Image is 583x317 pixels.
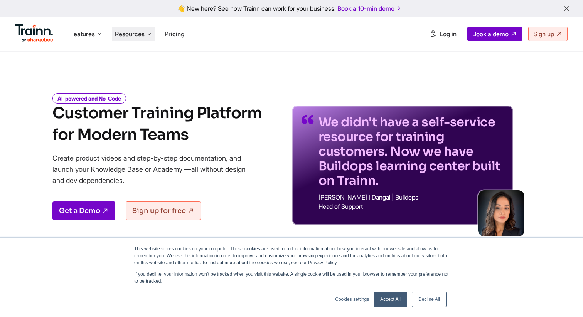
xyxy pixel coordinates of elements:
[52,93,126,104] i: AI-powered and No-Code
[52,153,257,186] p: Create product videos and step-by-step documentation, and launch your Knowledge Base or Academy —...
[15,24,53,43] img: Trainn Logo
[318,203,504,210] p: Head of Support
[318,194,504,200] p: [PERSON_NAME] I Dangal | Buildops
[425,27,461,41] a: Log in
[467,27,522,41] a: Book a demo
[440,30,457,38] span: Log in
[70,30,95,38] span: Features
[126,201,201,220] a: Sign up for free
[472,30,509,38] span: Book a demo
[115,30,145,38] span: Resources
[52,102,262,146] h1: Customer Training Platform for Modern Teams
[412,292,447,307] a: Decline All
[52,201,115,220] a: Get a Demo
[165,30,184,38] a: Pricing
[302,115,314,124] img: quotes-purple.41a7099.svg
[335,296,369,303] a: Cookies settings
[134,245,449,266] p: This website stores cookies on your computer. These cookies are used to collect information about...
[528,27,568,41] a: Sign up
[336,3,403,14] a: Book a 10-min demo
[134,271,449,285] p: If you decline, your information won’t be tracked when you visit this website. A single cookie wi...
[478,190,524,236] img: sabina-buildops.d2e8138.png
[318,115,504,188] p: We didn't have a self-service resource for training customers. Now we have Buildops learning cent...
[374,292,407,307] a: Accept All
[533,30,554,38] span: Sign up
[5,5,578,12] div: 👋 New here? See how Trainn can work for your business.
